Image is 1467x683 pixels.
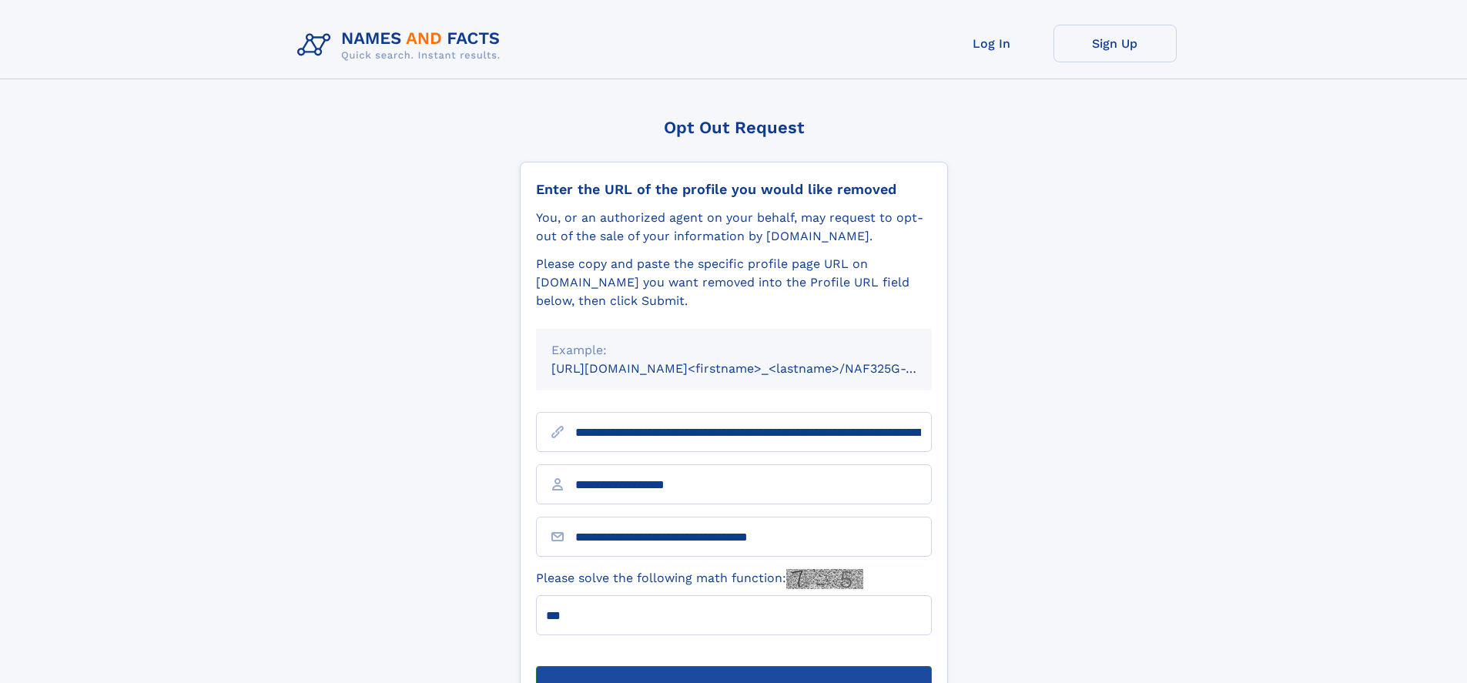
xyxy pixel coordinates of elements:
[291,25,513,66] img: Logo Names and Facts
[536,209,932,246] div: You, or an authorized agent on your behalf, may request to opt-out of the sale of your informatio...
[551,361,961,376] small: [URL][DOMAIN_NAME]<firstname>_<lastname>/NAF325G-xxxxxxxx
[520,118,948,137] div: Opt Out Request
[1053,25,1177,62] a: Sign Up
[536,569,863,589] label: Please solve the following math function:
[551,341,916,360] div: Example:
[536,181,932,198] div: Enter the URL of the profile you would like removed
[930,25,1053,62] a: Log In
[536,255,932,310] div: Please copy and paste the specific profile page URL on [DOMAIN_NAME] you want removed into the Pr...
